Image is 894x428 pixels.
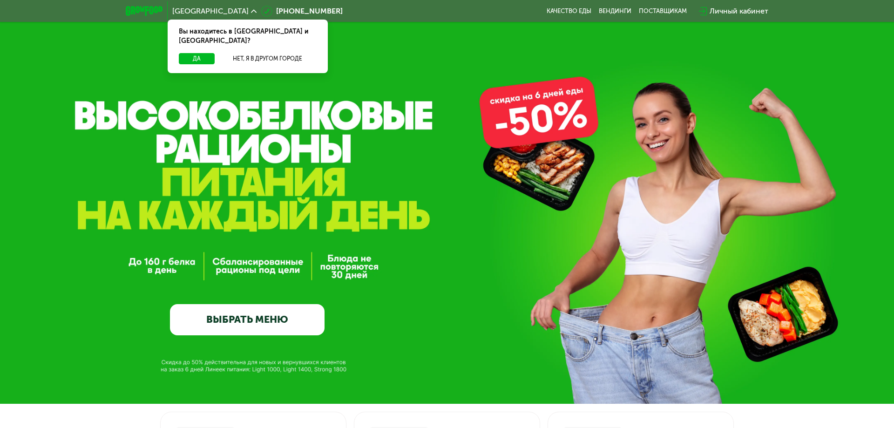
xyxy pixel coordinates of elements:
[170,304,325,335] a: ВЫБРАТЬ МЕНЮ
[172,7,249,15] span: [GEOGRAPHIC_DATA]
[547,7,591,15] a: Качество еды
[168,20,328,53] div: Вы находитесь в [GEOGRAPHIC_DATA] и [GEOGRAPHIC_DATA]?
[639,7,687,15] div: поставщикам
[261,6,343,17] a: [PHONE_NUMBER]
[218,53,317,64] button: Нет, я в другом городе
[179,53,215,64] button: Да
[710,6,768,17] div: Личный кабинет
[599,7,631,15] a: Вендинги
